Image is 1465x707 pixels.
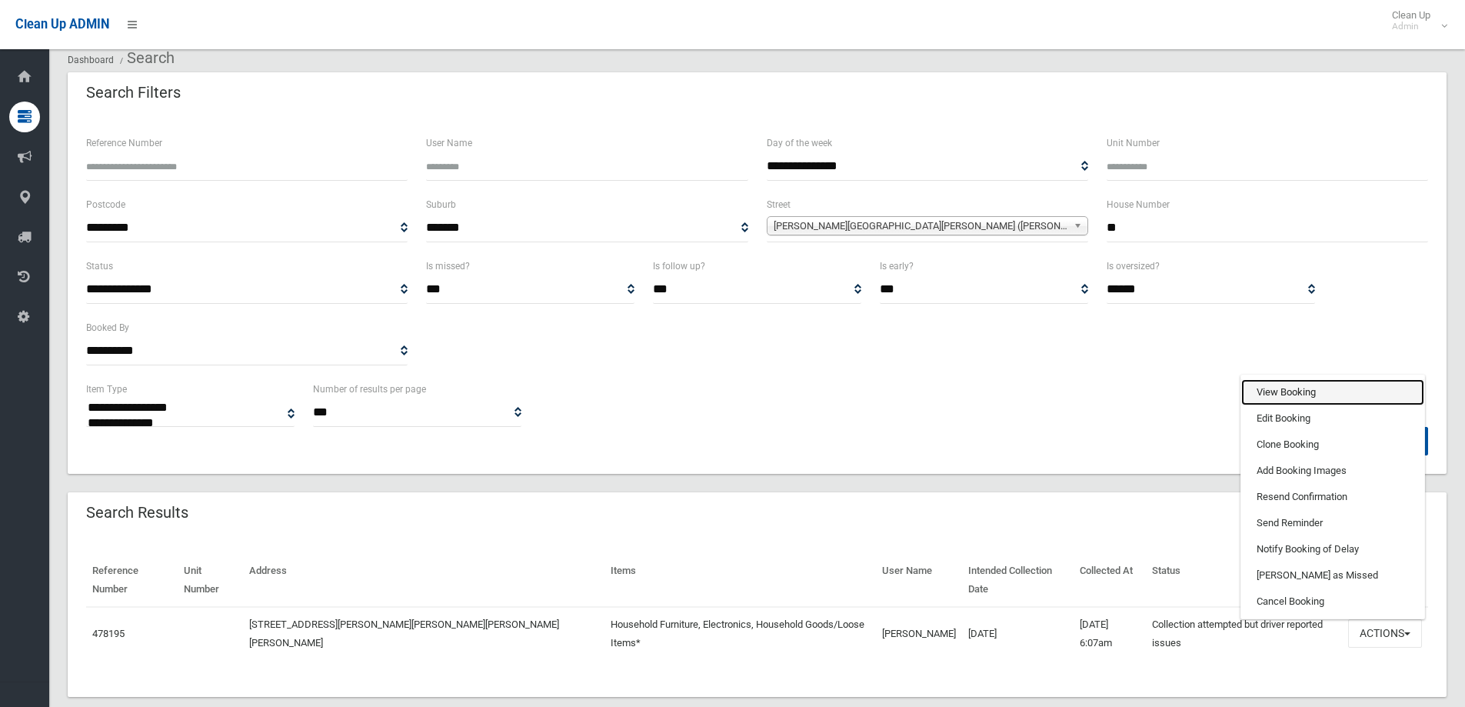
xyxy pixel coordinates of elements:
a: [PERSON_NAME] as Missed [1241,562,1424,589]
a: Dashboard [68,55,114,65]
a: [STREET_ADDRESS][PERSON_NAME][PERSON_NAME][PERSON_NAME][PERSON_NAME] [249,619,559,649]
a: Clone Booking [1241,432,1424,458]
label: Suburb [426,196,456,213]
th: Unit Number [178,554,243,607]
th: Intended Collection Date [962,554,1073,607]
span: Clean Up [1384,9,1446,32]
label: Status [86,258,113,275]
label: Booked By [86,319,129,336]
label: Item Type [86,381,127,398]
td: Collection attempted but driver reported issues [1146,607,1342,660]
label: Is oversized? [1107,258,1160,275]
li: Search [116,44,175,72]
td: Household Furniture, Electronics, Household Goods/Loose Items* [604,607,876,660]
td: [DATE] 6:07am [1074,607,1147,660]
label: House Number [1107,196,1170,213]
header: Search Results [68,498,207,528]
label: User Name [426,135,472,152]
td: [PERSON_NAME] [876,607,962,660]
header: Search Filters [68,78,199,108]
label: Postcode [86,196,125,213]
label: Unit Number [1107,135,1160,152]
button: Actions [1348,619,1422,648]
a: Cancel Booking [1241,589,1424,615]
label: Reference Number [86,135,162,152]
a: Add Booking Images [1241,458,1424,484]
a: View Booking [1241,379,1424,405]
label: Is early? [880,258,914,275]
th: User Name [876,554,962,607]
label: Is follow up? [653,258,705,275]
label: Street [767,196,791,213]
th: Status [1146,554,1342,607]
td: [DATE] [962,607,1073,660]
span: Clean Up ADMIN [15,17,109,32]
span: [PERSON_NAME][GEOGRAPHIC_DATA][PERSON_NAME] ([PERSON_NAME][GEOGRAPHIC_DATA][PERSON_NAME]) [774,217,1067,235]
a: Edit Booking [1241,405,1424,432]
th: Collected At [1074,554,1147,607]
small: Admin [1392,21,1430,32]
a: Send Reminder [1241,510,1424,536]
th: Address [243,554,604,607]
label: Number of results per page [313,381,426,398]
label: Is missed? [426,258,470,275]
label: Day of the week [767,135,832,152]
a: 478195 [92,628,125,639]
th: Items [604,554,876,607]
th: Reference Number [86,554,178,607]
a: Notify Booking of Delay [1241,536,1424,562]
a: Resend Confirmation [1241,484,1424,510]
